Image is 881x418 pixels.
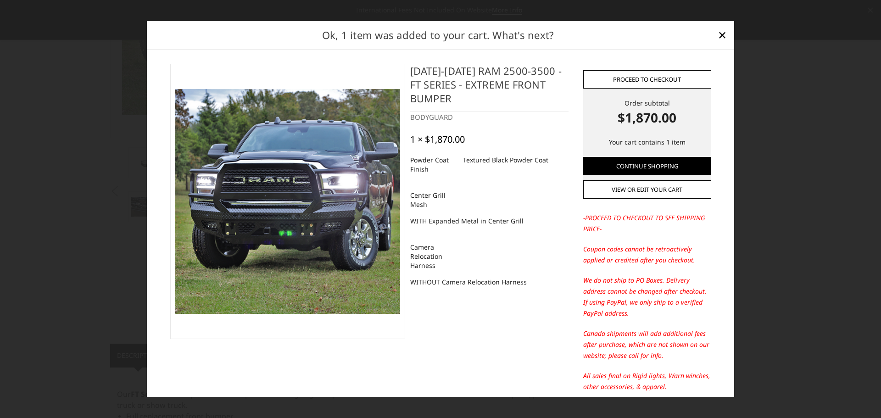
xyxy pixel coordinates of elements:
div: 1 × $1,870.00 [410,134,465,145]
p: Coupon codes cannot be retroactively applied or credited after you checkout. [583,244,711,266]
dd: Textured Black Powder Coat [463,152,548,168]
p: We do not ship to PO Boxes. Delivery address cannot be changed after checkout. If using PayPal, w... [583,275,711,319]
iframe: Chat Widget [835,374,881,418]
dt: Camera Relocation Harness [410,239,456,274]
dt: Center Grill Mesh [410,187,456,213]
p: -PROCEED TO CHECKOUT TO SEE SHIPPING PRICE- [583,212,711,234]
p: Your cart contains 1 item [583,137,711,148]
div: BODYGUARD [410,112,569,123]
div: Order subtotal [583,98,711,127]
a: Continue Shopping [583,157,711,175]
dd: WITHOUT Camera Relocation Harness [410,274,527,290]
span: × [718,25,726,45]
h4: [DATE]-[DATE] Ram 2500-3500 - FT Series - Extreme Front Bumper [410,64,569,112]
strong: $1,870.00 [583,108,711,127]
p: All sales final on Rigid lights, Warn winches, other accessories, & apparel. [583,370,711,392]
dd: WITH Expanded Metal in Center Grill [410,213,524,229]
a: Proceed to checkout [583,70,711,89]
a: View or edit your cart [583,180,711,199]
h2: Ok, 1 item was added to your cart. What's next? [162,28,715,43]
p: Canada shipments will add additional fees after purchase, which are not shown on our website; ple... [583,328,711,361]
dt: Powder Coat Finish [410,152,456,178]
a: Close [715,28,730,42]
img: 2019-2025 Ram 2500-3500 - FT Series - Extreme Front Bumper [175,89,400,314]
